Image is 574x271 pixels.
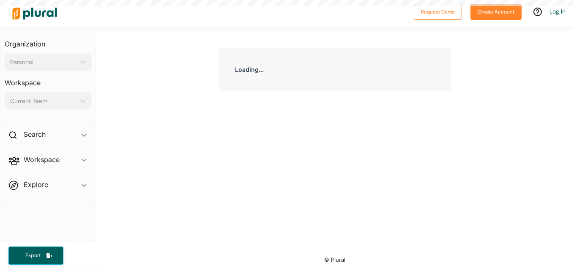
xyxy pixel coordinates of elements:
[10,58,77,67] div: Personal
[24,130,46,139] h2: Search
[414,4,462,20] button: Request Demo
[218,48,451,91] div: Loading...
[549,8,566,15] a: Log In
[10,97,77,106] div: Current Team
[5,70,91,89] h3: Workspace
[8,247,63,265] button: Export
[324,257,345,263] small: © Plural
[470,7,522,16] a: Create Account
[470,4,522,20] button: Create Account
[19,252,46,259] span: Export
[414,7,462,16] a: Request Demo
[5,32,91,50] h3: Organization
